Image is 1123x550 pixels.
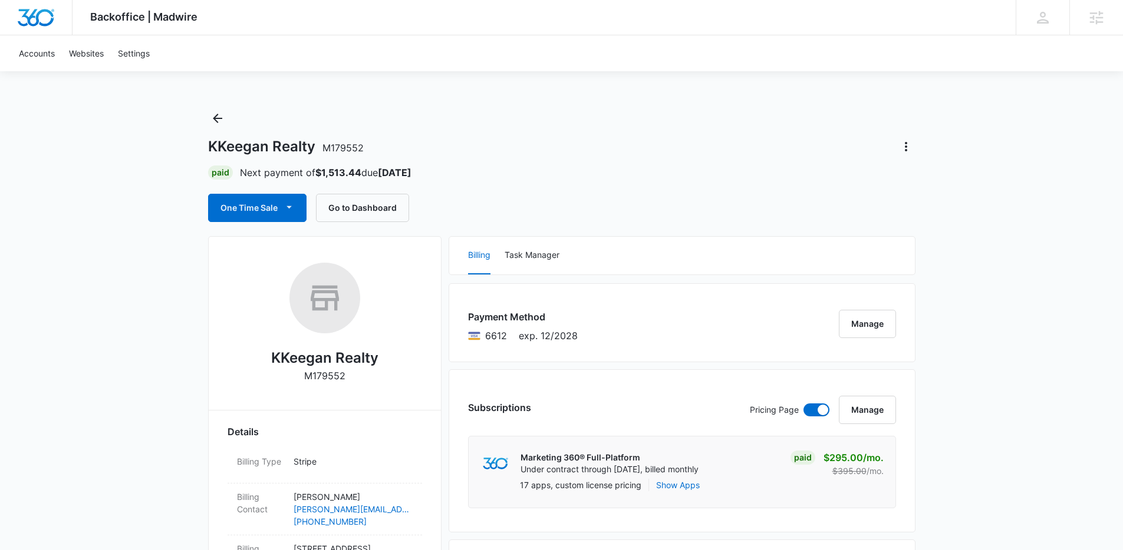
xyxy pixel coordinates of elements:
span: Backoffice | Madwire [90,11,197,23]
h3: Payment Method [468,310,578,324]
span: M179552 [322,142,364,154]
div: Domain: [DOMAIN_NAME] [31,31,130,40]
a: [PERSON_NAME][EMAIL_ADDRESS][DOMAIN_NAME] [294,503,413,515]
div: v 4.0.25 [33,19,58,28]
span: /mo. [867,466,884,476]
dt: Billing Contact [237,491,284,515]
div: Keywords by Traffic [130,69,199,77]
span: exp. 12/2028 [519,329,578,343]
a: Settings [111,35,157,71]
a: [PHONE_NUMBER] [294,515,413,528]
strong: $1,513.44 [315,167,361,178]
span: /mo. [863,452,884,463]
p: Marketing 360® Full-Platform [521,452,699,463]
span: Details [228,425,259,439]
div: Paid [208,165,233,180]
img: website_grey.svg [19,31,28,40]
p: M179552 [304,369,345,383]
img: logo_orange.svg [19,19,28,28]
p: $295.00 [824,450,884,465]
p: Pricing Page [750,403,799,416]
button: Back [208,109,227,128]
a: Accounts [12,35,62,71]
div: Billing TypeStripe [228,448,422,483]
img: tab_domain_overview_orange.svg [32,68,41,78]
p: 17 apps, custom license pricing [520,479,641,491]
h1: KKeegan Realty [208,138,364,155]
button: Actions [897,137,915,156]
button: Show Apps [656,479,700,491]
div: Billing Contact[PERSON_NAME][PERSON_NAME][EMAIL_ADDRESS][DOMAIN_NAME][PHONE_NUMBER] [228,483,422,535]
p: Next payment of due [240,165,411,180]
p: Under contract through [DATE], billed monthly [521,463,699,475]
h2: KKeegan Realty [271,347,378,369]
div: Domain Overview [45,69,106,77]
s: $395.00 [832,466,867,476]
img: marketing360Logo [483,458,508,470]
dt: Billing Type [237,455,284,468]
a: Websites [62,35,111,71]
p: Stripe [294,455,413,468]
button: One Time Sale [208,194,307,222]
div: Paid [791,450,815,465]
p: [PERSON_NAME] [294,491,413,503]
img: tab_keywords_by_traffic_grey.svg [117,68,127,78]
button: Manage [839,310,896,338]
h3: Subscriptions [468,400,531,415]
button: Task Manager [505,237,559,274]
button: Go to Dashboard [316,194,409,222]
button: Billing [468,237,490,274]
strong: [DATE] [378,167,411,178]
button: Manage [839,396,896,424]
span: Visa ending with [485,329,507,343]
